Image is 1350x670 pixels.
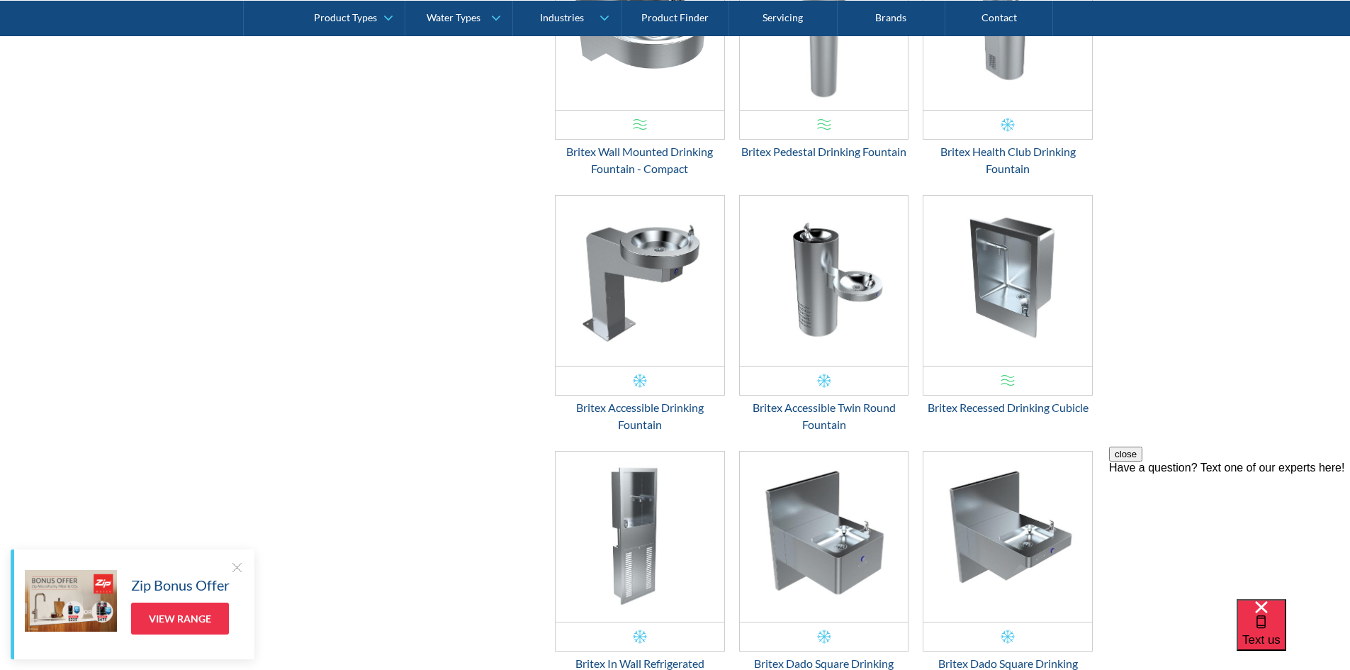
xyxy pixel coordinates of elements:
[923,196,1092,366] img: Britex Recessed Drinking Cubicle
[740,196,909,366] img: Britex Accessible Twin Round Fountain
[923,399,1093,416] div: Britex Recessed Drinking Cubicle
[25,570,117,632] img: Zip Bonus Offer
[1109,447,1350,617] iframe: podium webchat widget prompt
[923,195,1093,416] a: Britex Recessed Drinking CubicleBritex Recessed Drinking Cubicle
[923,143,1093,177] div: Britex Health Club Drinking Fountain
[739,143,909,160] div: Britex Pedestal Drinking Fountain
[556,452,724,622] img: Britex In Wall Refrigerated Fountain
[540,11,584,23] div: Industries
[740,452,909,622] img: Britex Dado Square Drinking Fountain - Compact
[555,195,725,433] a: Britex Accessible Drinking FountainBritex Accessible Drinking Fountain
[314,11,377,23] div: Product Types
[739,399,909,433] div: Britex Accessible Twin Round Fountain
[739,195,909,433] a: Britex Accessible Twin Round FountainBritex Accessible Twin Round Fountain
[427,11,480,23] div: Water Types
[131,603,229,635] a: View Range
[555,399,725,433] div: Britex Accessible Drinking Fountain
[555,143,725,177] div: Britex Wall Mounted Drinking Fountain - Compact
[1237,599,1350,670] iframe: podium webchat widget bubble
[556,196,724,366] img: Britex Accessible Drinking Fountain
[131,574,230,596] h5: Zip Bonus Offer
[923,452,1092,622] img: Britex Dado Square Drinking Fountain - Wheelchair Accessible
